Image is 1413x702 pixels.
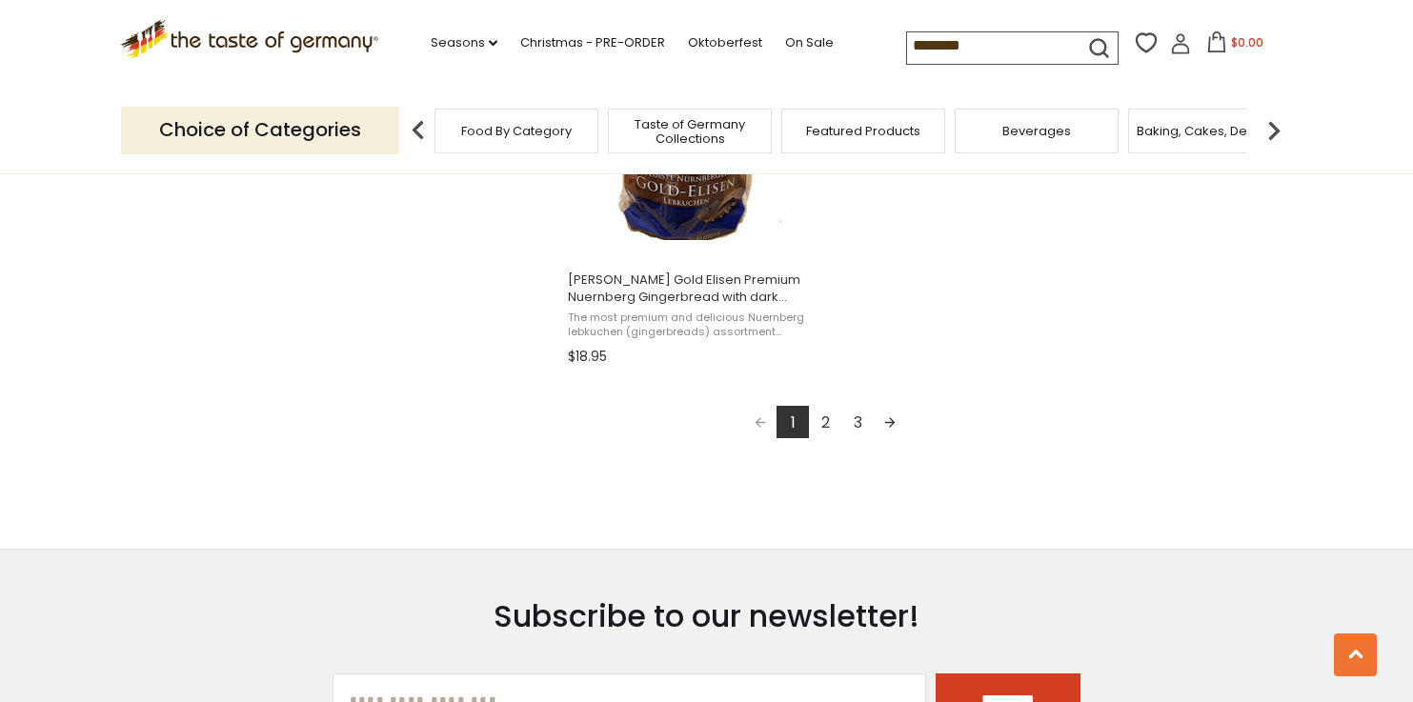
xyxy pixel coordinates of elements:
[1231,34,1263,50] span: $0.00
[1137,124,1284,138] a: Baking, Cakes, Desserts
[785,32,834,53] a: On Sale
[874,406,906,438] a: Next page
[431,32,497,53] a: Seasons
[841,406,874,438] a: 3
[568,271,815,306] span: [PERSON_NAME] Gold Elisen Premium Nuernberg Gingerbread with dark chocolate 25% nuts 8.8 oz
[777,406,809,438] a: 1
[520,32,665,53] a: Christmas - PRE-ORDER
[1002,124,1071,138] a: Beverages
[568,311,815,340] span: The most premium and delicious Nuernberg lebkuchen (gingerbreads) assortment available for the wi...
[688,32,762,53] a: Oktoberfest
[333,597,1081,635] h3: Subscribe to our newsletter!
[399,111,437,150] img: previous arrow
[806,124,920,138] a: Featured Products
[809,406,841,438] a: 2
[614,117,766,146] a: Taste of Germany Collections
[568,406,1083,444] div: Pagination
[568,347,607,367] span: $18.95
[121,107,399,153] p: Choice of Categories
[1255,111,1293,150] img: next arrow
[461,124,572,138] a: Food By Category
[1195,31,1276,60] button: $0.00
